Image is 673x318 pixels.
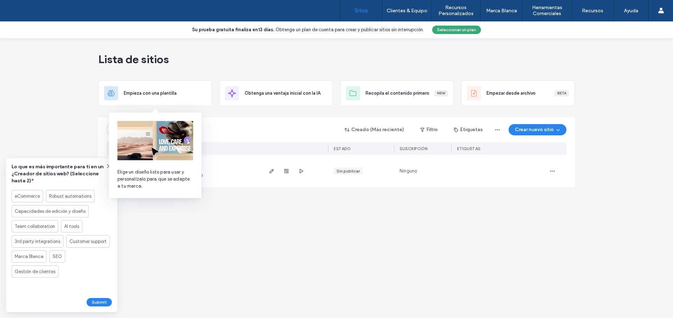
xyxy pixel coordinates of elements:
[117,121,193,160] img: from-template.png
[387,8,427,14] label: Clientes & Equipo
[582,8,603,14] label: Recursos
[69,238,107,245] span: Customer support
[64,223,79,230] span: AI tools
[486,8,517,14] label: Marca Blanca
[400,168,417,175] span: Ninguno
[15,238,60,245] span: 3rd party integrations
[15,208,86,215] span: Capacidades de edición y diseño
[340,80,454,106] div: Recopila el contenido primeroNew
[355,7,368,14] label: Sitios
[117,169,193,190] span: Elige un diseño listo para usar y personalízalo para que se adapte a tu marca.
[15,253,43,260] span: Marca Blanca
[523,5,571,16] label: Herramientas Comerciales
[276,27,424,32] span: Obtenga un plan de cuenta para crear y publicar sitios sin interrupción.
[219,80,333,106] div: Obtenga una ventaja inicial con la IA
[16,5,30,11] span: Help
[15,193,40,200] span: eCommerce
[15,268,55,275] span: Gestión de clientes
[87,298,112,306] button: Submit
[461,80,575,106] div: Empezar desde archivoBeta
[12,164,103,184] span: Lo que es más importante para ti en un ¿Creador de sitios web? (Seleccione hasta 2)
[400,146,428,151] span: Suscripción
[98,52,169,66] span: Lista de sitios
[434,90,448,96] div: New
[53,253,62,260] span: SEO
[432,26,481,34] button: Seleccionar un plan
[457,146,481,151] span: ETIQUETAS
[245,90,320,97] span: Obtenga una ventaja inicial con la IA
[15,223,55,230] span: Team collaboration
[49,193,91,200] span: Robust automations
[366,90,429,97] span: Recopila el contenido primero
[487,90,536,97] span: Empezar desde archivo
[336,168,360,174] div: Sin publicar
[431,5,480,16] label: Recursos Personalizados
[413,124,445,135] button: Filtro
[98,80,212,106] div: Empieza con una plantilla
[258,27,273,32] b: 13 días
[448,124,489,135] button: Etiquetas
[555,90,569,96] div: Beta
[124,90,177,97] span: Empieza con una plantilla
[339,124,410,135] button: Creado (Más reciente)
[624,8,638,14] label: Ayuda
[192,27,274,32] b: Su prueba gratuita finaliza en .
[334,146,351,151] span: ESTADO
[509,124,566,135] button: Crear nuevo sitio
